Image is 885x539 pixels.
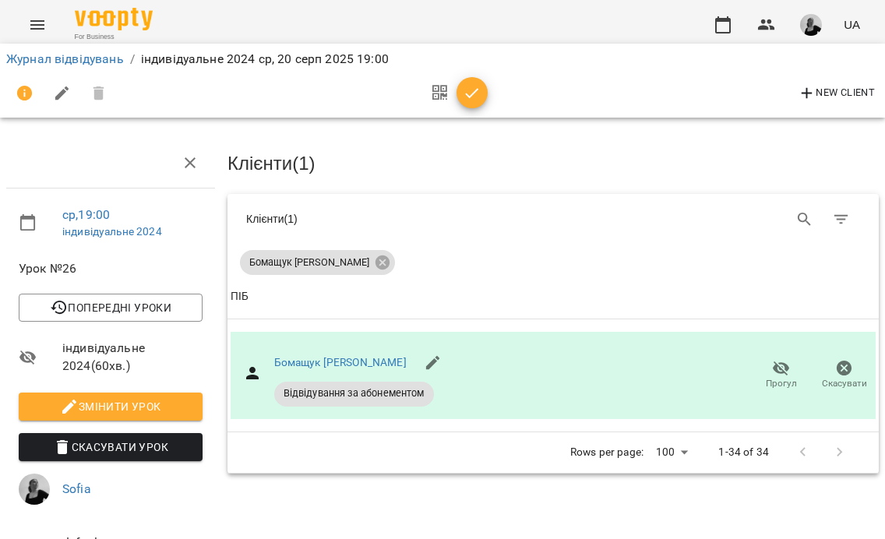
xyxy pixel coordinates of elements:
[227,194,879,244] div: Table Toolbar
[75,32,153,42] span: For Business
[718,445,768,460] p: 1-34 of 34
[823,201,860,238] button: Фільтр
[844,16,860,33] span: UA
[240,255,379,269] span: Бомащук [PERSON_NAME]
[19,393,203,421] button: Змінити урок
[62,339,203,375] span: індивідуальне 2024 ( 60 хв. )
[6,50,879,69] nav: breadcrumb
[19,6,56,44] button: Menu
[130,50,135,69] li: /
[19,294,203,322] button: Попередні уроки
[231,287,249,306] div: ПІБ
[786,201,823,238] button: Search
[822,377,867,390] span: Скасувати
[141,50,389,69] p: індивідуальне 2024 ср, 20 серп 2025 19:00
[766,377,797,390] span: Прогул
[231,287,876,306] span: ПІБ
[75,8,153,30] img: Voopty Logo
[19,474,50,505] img: 8730fe8c2e579a870f07901198a56472.jpg
[62,225,162,238] a: індивідуальне 2024
[6,51,124,66] a: Журнал відвідувань
[227,153,879,174] h3: Клієнти ( 1 )
[813,354,876,397] button: Скасувати
[800,14,822,36] img: 8730fe8c2e579a870f07901198a56472.jpg
[749,354,813,397] button: Прогул
[62,207,110,222] a: ср , 19:00
[231,287,249,306] div: Sort
[650,441,693,463] div: 100
[240,250,395,275] div: Бомащук [PERSON_NAME]
[31,298,190,317] span: Попередні уроки
[570,445,643,460] p: Rows per page:
[19,433,203,461] button: Скасувати Урок
[274,356,407,368] a: Бомащук [PERSON_NAME]
[31,438,190,456] span: Скасувати Урок
[62,481,91,496] a: Sofia
[274,386,434,400] span: Відвідування за абонементом
[798,84,875,103] span: New Client
[246,211,541,227] div: Клієнти ( 1 )
[19,259,203,278] span: Урок №26
[31,397,190,416] span: Змінити урок
[794,81,879,106] button: New Client
[837,10,866,39] button: UA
